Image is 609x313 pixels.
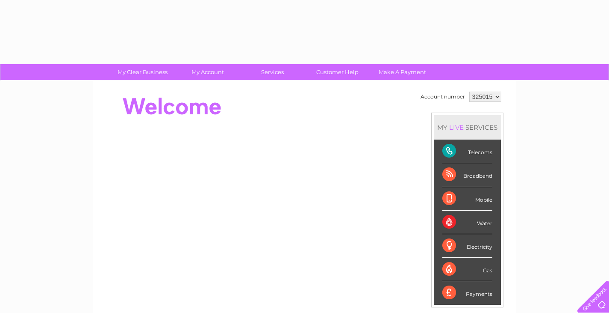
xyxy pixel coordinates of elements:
div: MY SERVICES [434,115,501,140]
div: Broadband [442,163,492,187]
div: LIVE [447,123,465,131]
div: Mobile [442,187,492,211]
a: Customer Help [302,64,373,80]
a: Make A Payment [367,64,438,80]
div: Water [442,211,492,234]
td: Account number [418,89,467,104]
a: Services [237,64,308,80]
div: Telecoms [442,140,492,163]
div: Gas [442,258,492,281]
a: My Account [172,64,243,80]
div: Payments [442,281,492,304]
div: Electricity [442,234,492,258]
a: My Clear Business [107,64,178,80]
